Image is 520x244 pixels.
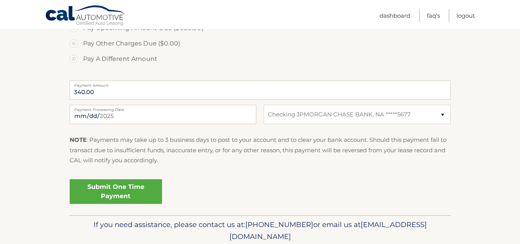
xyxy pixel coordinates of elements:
strong: NOTE [70,136,87,143]
a: Logout [456,9,475,22]
a: Dashboard [380,9,410,22]
a: Cal Automotive [45,5,126,27]
label: Payment Processing Date [70,105,256,111]
input: Payment Amount [70,81,451,100]
input: Payment Date [70,105,256,124]
p: If you need assistance, please contact us at: or email us at [75,219,446,243]
p: : Payments may take up to 3 business days to post to your account and to clear your bank account.... [70,135,451,165]
a: Submit One Time Payment [70,179,162,204]
label: Pay Other Charges Due ($0.00) [70,36,451,51]
a: FAQ's [427,9,440,22]
span: [PHONE_NUMBER] [245,220,313,229]
label: Pay A Different Amount [70,51,451,67]
label: Payment Amount [70,81,451,87]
